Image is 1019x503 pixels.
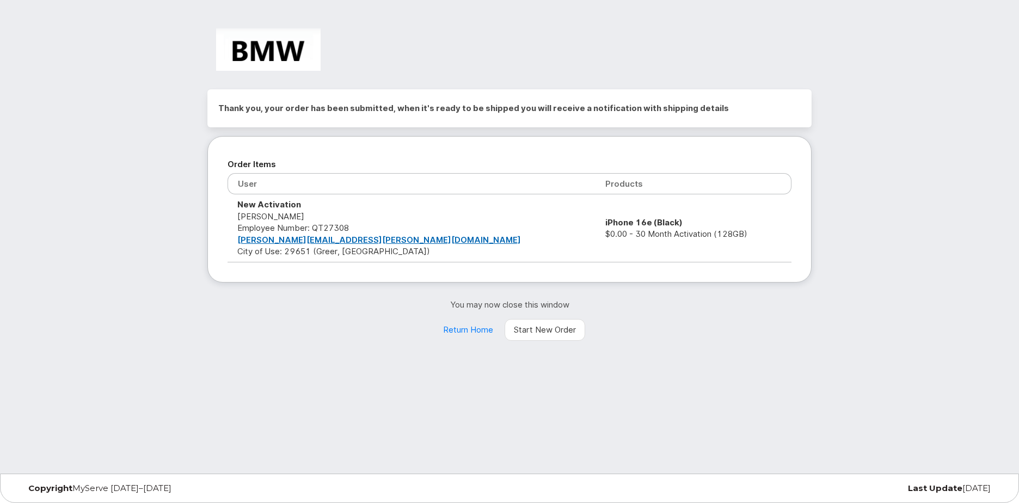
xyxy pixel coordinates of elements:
[20,484,346,493] div: MyServe [DATE]–[DATE]
[216,28,321,71] img: BMW Manufacturing Co LLC
[596,173,791,194] th: Products
[596,194,791,262] td: $0.00 - 30 Month Activation (128GB)
[908,483,962,493] strong: Last Update
[207,299,812,310] p: You may now close this window
[237,223,349,233] span: Employee Number: QT27308
[505,319,585,341] a: Start New Order
[673,484,999,493] div: [DATE]
[28,483,72,493] strong: Copyright
[228,194,596,262] td: [PERSON_NAME] City of Use: 29651 (Greer, [GEOGRAPHIC_DATA])
[228,156,791,173] h2: Order Items
[605,217,683,228] strong: iPhone 16e (Black)
[434,319,502,341] a: Return Home
[237,199,301,210] strong: New Activation
[218,100,801,116] h2: Thank you, your order has been submitted, when it's ready to be shipped you will receive a notifi...
[228,173,596,194] th: User
[237,235,521,245] a: [PERSON_NAME][EMAIL_ADDRESS][PERSON_NAME][DOMAIN_NAME]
